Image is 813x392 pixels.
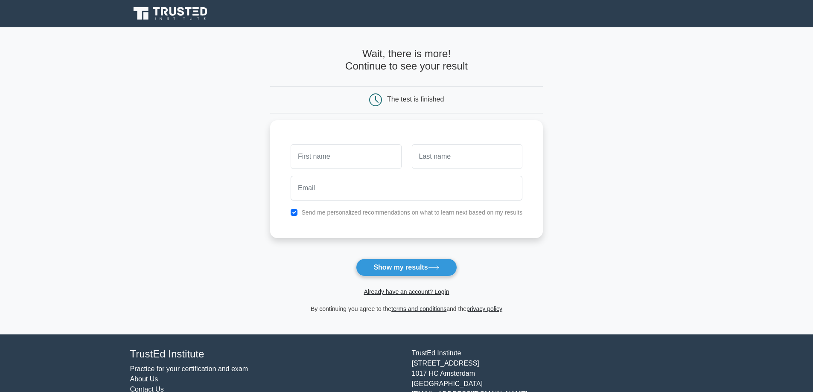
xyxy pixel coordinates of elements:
div: By continuing you agree to the and the [265,304,548,314]
input: Email [291,176,522,200]
a: Already have an account? Login [364,288,449,295]
h4: Wait, there is more! Continue to see your result [270,48,543,73]
a: Practice for your certification and exam [130,365,248,372]
input: Last name [412,144,522,169]
h4: TrustEd Institute [130,348,402,360]
button: Show my results [356,258,457,276]
div: The test is finished [387,96,444,103]
a: About Us [130,375,158,383]
a: terms and conditions [391,305,446,312]
a: privacy policy [466,305,502,312]
input: First name [291,144,401,169]
label: Send me personalized recommendations on what to learn next based on my results [301,209,522,216]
